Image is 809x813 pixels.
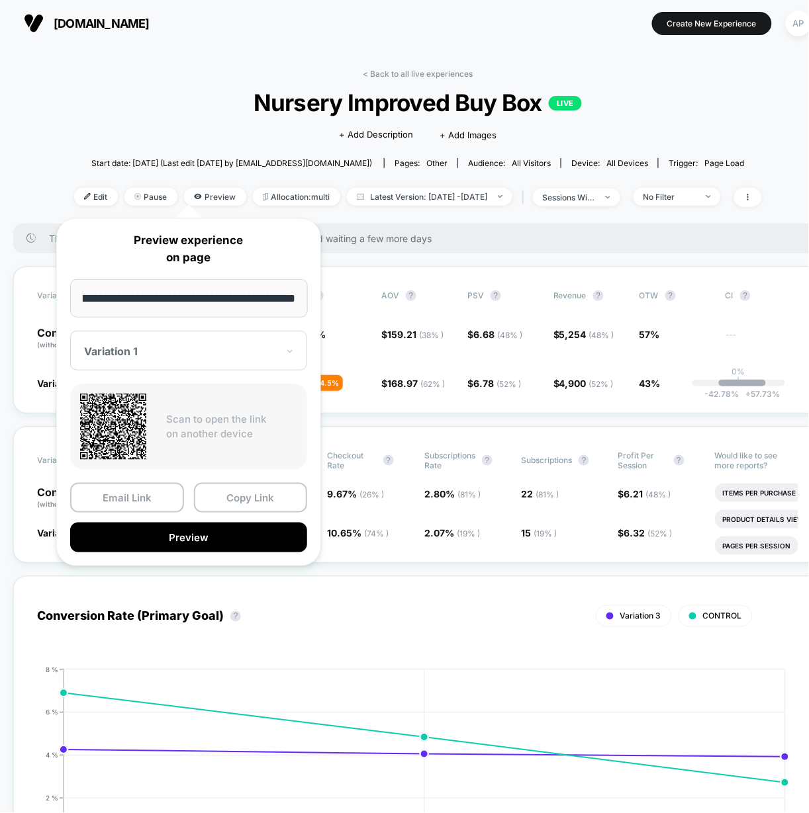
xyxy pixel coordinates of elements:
span: Subscriptions [521,455,572,465]
li: Items Per Purchase [715,484,804,502]
button: ? [491,290,501,301]
span: [DOMAIN_NAME] [54,17,150,30]
span: ( 62 % ) [420,379,445,389]
span: CONTROL [703,611,742,621]
img: edit [84,193,91,200]
span: ( 19 % ) [457,529,480,538]
span: 9.67 % [328,488,385,499]
span: Variation 3 [37,527,86,538]
button: ? [482,455,493,466]
div: No Filter [643,192,696,202]
button: ? [665,290,676,301]
span: (without changes) [37,341,97,349]
span: + Add Images [440,130,497,140]
span: $ [553,378,614,389]
span: All Visitors [512,158,551,168]
span: $ [618,527,673,538]
img: rebalance [263,193,268,200]
span: 57.73 % [739,389,781,399]
span: ( 48 % ) [497,330,522,340]
p: Preview experience on page [70,232,307,266]
span: all devices [606,158,648,168]
span: OTW [640,290,712,301]
span: $ [381,329,444,340]
img: Visually logo [24,13,44,33]
button: ? [674,455,685,466]
span: ( 48 % ) [646,490,671,499]
li: Pages Per Session [715,536,799,555]
span: ( 52 % ) [648,529,673,538]
span: 2.07 % [424,527,480,538]
span: ( 38 % ) [419,330,444,340]
span: CI [726,290,798,301]
span: ( 48 % ) [589,330,614,340]
span: There are still no statistically significant results. We recommend waiting a few more days [49,233,796,244]
span: 2.80 % [424,488,481,499]
img: end [606,196,610,198]
button: Email Link [70,483,184,513]
span: $ [553,329,614,340]
span: Edit [74,188,118,206]
span: Latest Version: [DATE] - [DATE] [347,188,512,206]
span: 5,254 [559,329,614,340]
span: ( 81 % ) [457,490,481,499]
span: + [746,389,751,399]
span: ( 26 % ) [360,490,385,499]
p: | [738,376,740,386]
span: Preview [184,188,246,206]
span: 6.32 [624,527,673,538]
span: 22 [521,488,559,499]
p: 0% [732,366,745,376]
span: 168.97 [387,378,445,389]
p: LIVE [549,96,582,110]
button: ? [383,455,394,466]
tspan: 8 % [46,665,58,673]
img: end [498,195,502,198]
div: Trigger: [669,158,744,168]
p: Control [37,487,120,509]
span: AOV [381,290,399,300]
img: calendar [357,193,364,200]
span: 6.68 [473,329,522,340]
span: ( 74 % ) [365,529,389,538]
img: end [134,193,141,200]
span: Pause [124,188,177,206]
span: Checkout Rate [328,450,377,470]
p: Control [37,327,110,350]
button: ? [740,290,751,301]
span: $ [618,488,671,499]
span: ( 52 % ) [589,379,614,389]
span: Subscriptions Rate [424,450,475,470]
span: ( 81 % ) [536,490,559,499]
img: end [706,195,711,198]
span: $ [381,378,445,389]
tspan: 6 % [46,708,58,716]
span: Variation [37,290,110,301]
span: 6.78 [473,378,521,389]
span: 159.21 [387,329,444,340]
span: ( 19 % ) [534,529,557,538]
span: Nursery Improved Buy Box [108,89,727,116]
span: $ [467,329,522,340]
div: Pages: [395,158,448,168]
span: | [519,188,533,207]
span: Page Load [704,158,744,168]
button: [DOMAIN_NAME] [20,13,154,34]
button: Copy Link [194,483,308,513]
span: + Add Description [339,128,413,142]
span: 57% [640,329,660,340]
button: Create New Experience [652,12,772,35]
div: Audience: [468,158,551,168]
button: Preview [70,523,307,552]
span: Allocation: multi [253,188,340,206]
span: Revenue [553,290,587,300]
button: ? [406,290,416,301]
span: PSV [467,290,484,300]
span: Device: [561,158,658,168]
span: -42.78 % [705,389,739,399]
span: 43% [640,378,661,389]
div: sessions with impression [543,193,596,202]
span: Variation [37,450,110,470]
span: 6.21 [624,488,671,499]
span: --- [726,331,798,350]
